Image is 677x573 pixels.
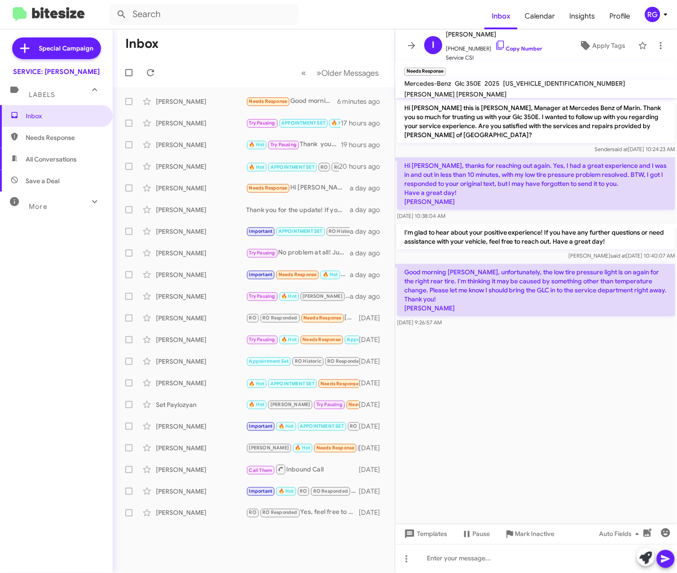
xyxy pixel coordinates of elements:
button: Auto Fields [592,526,650,542]
span: Sender [DATE] 10:24:23 AM [595,146,675,152]
span: Save a Deal [26,176,59,185]
span: Pause [472,526,490,542]
div: [PERSON_NAME] [156,508,246,518]
span: Needs Response [316,445,355,451]
p: Hi [PERSON_NAME], thanks for reaching out again. Yes, I had a great experience and I was in and o... [397,157,675,210]
div: 19 hours ago [341,140,388,149]
span: 2025 [485,79,499,88]
button: Templates [395,526,454,542]
span: Auto Fields [599,526,643,542]
span: Important [249,488,273,494]
span: All Conversations [26,155,77,164]
span: [PHONE_NUMBER] [446,40,542,53]
div: Thank you! [246,486,359,496]
span: 🔥 Hot [281,337,297,342]
span: said at [613,146,628,152]
div: No problem at all! Just reach out when you're back in [GEOGRAPHIC_DATA], and we'll schedule your ... [246,248,350,258]
span: Calendar [517,3,562,29]
span: APPOINTMENT SET [270,381,315,387]
span: APPOINTMENT SET [300,423,344,429]
div: Service A is done [246,399,359,410]
span: [PERSON_NAME] [270,402,311,407]
div: Inbound Call [246,377,359,388]
span: [PERSON_NAME] [303,293,343,299]
div: [PERSON_NAME] [156,184,246,193]
span: Important [249,423,273,429]
span: said at [611,252,627,259]
p: Hi [PERSON_NAME] this is [PERSON_NAME], Manager at Mercedes Benz of Marin. Thank you so much for ... [397,100,675,143]
div: Thank you so much! [246,226,350,236]
span: Needs Response [249,98,288,104]
a: Inbox [485,3,517,29]
span: [PERSON_NAME] [249,445,289,451]
span: Try Pausing [270,142,297,148]
p: I'm glad to hear about your positive experience! If you have any further questions or need assist... [397,224,675,250]
span: 🔥 Hot [249,381,265,387]
span: 🔥 Hot [249,402,265,407]
div: [DATE] [359,465,388,474]
div: [PERSON_NAME] [156,292,246,301]
div: [DATE] [359,335,388,344]
span: Service CSI [446,53,542,62]
span: Inbox [26,111,102,120]
span: Apply Tags [593,37,626,54]
div: Thank you for letting me know, feel free to text me on here when you are ready. [246,139,341,150]
div: Hi [PERSON_NAME], it's [PERSON_NAME] left my car at the company for Service [PERSON_NAME] is assi... [246,443,359,453]
span: Mark Inactive [515,526,555,542]
span: RO Responded [262,510,297,516]
a: Special Campaign [12,37,101,59]
div: [PERSON_NAME] [156,379,246,388]
span: Try Pausing [249,120,275,126]
span: 🔥 Hot [279,488,294,494]
span: Try Pausing [249,293,275,299]
span: » [316,67,321,79]
div: We are in [GEOGRAPHIC_DATA] - back [DATE] [246,356,359,366]
small: Needs Response [404,68,446,76]
span: RO [249,510,256,516]
button: Previous [296,64,311,82]
a: Insights [562,3,602,29]
div: [DATE] [359,508,388,518]
span: Glc 350E [455,79,481,88]
div: [DATE] [359,357,388,366]
span: Needs Response [349,402,387,407]
span: RO Responded [262,315,297,321]
div: 17 hours ago [341,119,388,128]
div: [DATE] [359,487,388,496]
span: [DATE] 9:26:57 AM [397,319,442,326]
div: 20 hours ago [339,162,388,171]
span: Call Them [249,467,273,473]
span: Try Pausing [249,250,275,256]
span: Try Pausing [316,402,343,407]
nav: Page navigation example [296,64,384,82]
button: Next [311,64,384,82]
span: APPOINTMENT SET [270,164,315,170]
span: [PERSON_NAME] [446,29,542,40]
span: Try Pausing [249,337,275,342]
div: a day ago [350,184,388,193]
div: Perfect. Cheers! [246,334,359,345]
span: Needs Response [279,272,317,277]
button: Pause [454,526,497,542]
span: 🔥 Hot [332,120,347,126]
span: Special Campaign [39,44,94,53]
div: Thank you for the update! If you need assistance with anything else or have questions in the futu... [246,205,350,214]
span: RO Responded [334,164,369,170]
span: [PERSON_NAME] [PERSON_NAME] [404,90,507,98]
span: 🔥 Hot [323,272,338,277]
div: [EMAIL_ADDRESS][DOMAIN_NAME] Could you please send me all the inspection and the info from your e... [246,269,350,280]
button: Apply Tags [570,37,634,54]
div: [DATE] [359,379,388,388]
span: Appointment Set [249,358,289,364]
span: « [301,67,306,79]
span: Appointment Set [347,337,387,342]
span: I [432,38,435,52]
div: [PERSON_NAME]- what would two back tires cost (mounted, balanced and front alignment performed) g... [246,313,359,323]
span: RO [300,488,307,494]
span: Older Messages [321,68,379,78]
div: Good morning [PERSON_NAME], unfortunately, the low tire pressure light is on again for the right ... [246,96,337,106]
div: 6 minutes ago [337,97,388,106]
div: Good news, we can extend the flash sale for you. I’d be happy to reserve an appointment with a co... [246,291,350,301]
